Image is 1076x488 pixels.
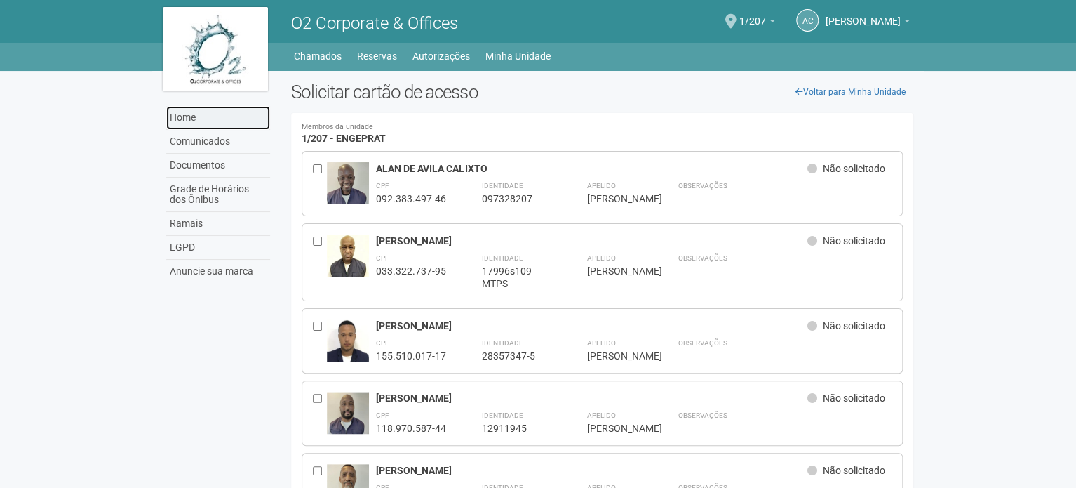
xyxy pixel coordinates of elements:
span: Andréa Cunha [826,2,901,27]
strong: Observações [678,254,727,262]
strong: CPF [376,254,389,262]
span: Não solicitado [823,163,885,174]
span: Não solicitado [823,320,885,331]
a: Anuncie sua marca [166,260,270,283]
a: [PERSON_NAME] [826,18,910,29]
span: Não solicitado [823,465,885,476]
small: Membros da unidade [302,124,903,131]
img: logo.jpg [163,7,268,91]
img: user.jpg [327,319,369,367]
div: [PERSON_NAME] [586,422,643,435]
div: 092.383.497-46 [376,192,446,205]
div: [PERSON_NAME] [376,235,807,247]
div: 033.322.737-95 [376,265,446,277]
strong: Apelido [586,182,615,190]
strong: Apelido [586,254,615,262]
div: 28357347-5 [481,350,551,362]
span: Não solicitado [823,393,885,404]
strong: Identidade [481,182,523,190]
strong: Identidade [481,254,523,262]
div: 12911945 [481,422,551,435]
a: Chamados [294,46,342,66]
img: user.jpg [327,392,369,438]
strong: Observações [678,339,727,347]
div: 17996s109 MTPS [481,265,551,290]
a: 1/207 [739,18,775,29]
strong: Apelido [586,411,615,419]
div: [PERSON_NAME] [586,192,643,205]
div: [PERSON_NAME] [586,350,643,362]
a: Ramais [166,212,270,236]
strong: Identidade [481,339,523,347]
a: Grade de Horários dos Ônibus [166,178,270,212]
div: [PERSON_NAME] [376,464,807,477]
strong: Apelido [586,339,615,347]
a: Reservas [357,46,397,66]
strong: Observações [678,182,727,190]
span: O2 Corporate & Offices [291,13,458,33]
a: Autorizações [412,46,470,66]
div: 097328207 [481,192,551,205]
img: user.jpg [327,235,369,279]
span: Não solicitado [823,235,885,246]
h4: 1/207 - ENGEPRAT [302,124,903,144]
a: Minha Unidade [485,46,551,66]
div: [PERSON_NAME] [376,319,807,332]
strong: CPF [376,339,389,347]
strong: CPF [376,411,389,419]
strong: Observações [678,411,727,419]
span: 1/207 [739,2,766,27]
h2: Solicitar cartão de acesso [291,81,913,103]
a: Documentos [166,154,270,178]
div: [PERSON_NAME] [376,392,807,404]
strong: CPF [376,182,389,190]
a: Voltar para Minha Unidade [788,81,913,103]
div: ALAN DE AVILA CALIXTO [376,162,807,175]
a: AC [796,9,819,32]
div: [PERSON_NAME] [586,265,643,277]
div: 155.510.017-17 [376,350,446,362]
div: 118.970.587-44 [376,422,446,435]
a: Home [166,106,270,130]
img: user.jpg [327,162,369,216]
strong: Identidade [481,411,523,419]
a: Comunicados [166,130,270,154]
a: LGPD [166,236,270,260]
